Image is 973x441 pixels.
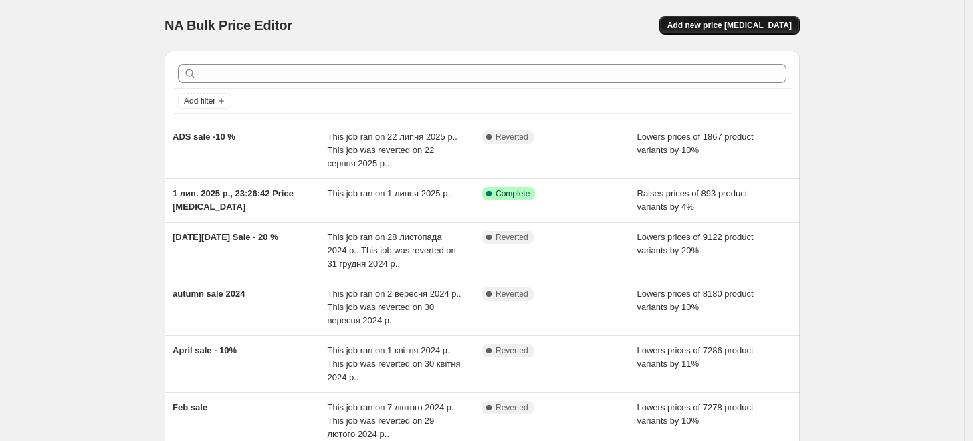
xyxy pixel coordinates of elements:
span: Feb sale [173,402,207,412]
span: 1 лип. 2025 р., 23:26:42 Price [MEDICAL_DATA] [173,188,294,212]
span: This job ran on 1 липня 2025 р.. [328,188,453,198]
button: Add new price [MEDICAL_DATA] [659,16,800,35]
button: Add filter [178,93,231,109]
span: [DATE][DATE] Sale - 20 % [173,232,278,242]
span: This job ran on 1 квітня 2024 р.. This job was reverted on 30 квітня 2024 р.. [328,345,461,382]
span: Reverted [496,402,528,413]
span: Add filter [184,96,215,106]
span: Reverted [496,345,528,356]
span: This job ran on 2 вересня 2024 р.. This job was reverted on 30 вересня 2024 р.. [328,289,461,325]
span: Lowers prices of 7278 product variants by 10% [637,402,754,426]
span: This job ran on 7 лютого 2024 р.. This job was reverted on 29 лютого 2024 р.. [328,402,457,439]
span: Reverted [496,132,528,142]
span: This job ran on 22 липня 2025 р.. This job was reverted on 22 серпня 2025 р.. [328,132,457,168]
span: ADS sale -10 % [173,132,235,142]
span: April sale - 10% [173,345,237,355]
span: Reverted [496,232,528,243]
span: Complete [496,188,530,199]
span: Lowers prices of 7286 product variants by 11% [637,345,754,369]
span: Reverted [496,289,528,299]
span: This job ran on 28 листопада 2024 р.. This job was reverted on 31 грудня 2024 р.. [328,232,456,269]
span: Add new price [MEDICAL_DATA] [667,20,792,31]
span: Lowers prices of 1867 product variants by 10% [637,132,754,155]
span: NA Bulk Price Editor [165,18,292,33]
span: Lowers prices of 9122 product variants by 20% [637,232,754,255]
span: autumn sale 2024 [173,289,245,299]
span: Raises prices of 893 product variants by 4% [637,188,748,212]
span: Lowers prices of 8180 product variants by 10% [637,289,754,312]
